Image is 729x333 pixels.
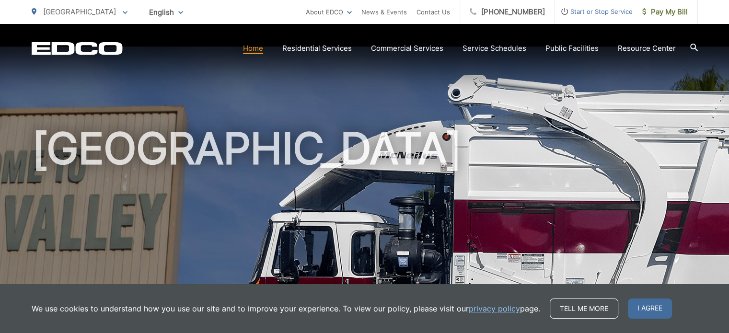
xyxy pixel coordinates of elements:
span: English [142,4,190,21]
a: Contact Us [417,6,450,18]
a: Service Schedules [463,43,526,54]
a: EDCD logo. Return to the homepage. [32,42,123,55]
a: Commercial Services [371,43,443,54]
a: Residential Services [282,43,352,54]
span: [GEOGRAPHIC_DATA] [43,7,116,16]
a: About EDCO [306,6,352,18]
a: privacy policy [469,303,520,314]
a: Home [243,43,263,54]
a: Resource Center [618,43,676,54]
a: News & Events [361,6,407,18]
a: Public Facilities [545,43,599,54]
p: We use cookies to understand how you use our site and to improve your experience. To view our pol... [32,303,540,314]
span: Pay My Bill [642,6,688,18]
